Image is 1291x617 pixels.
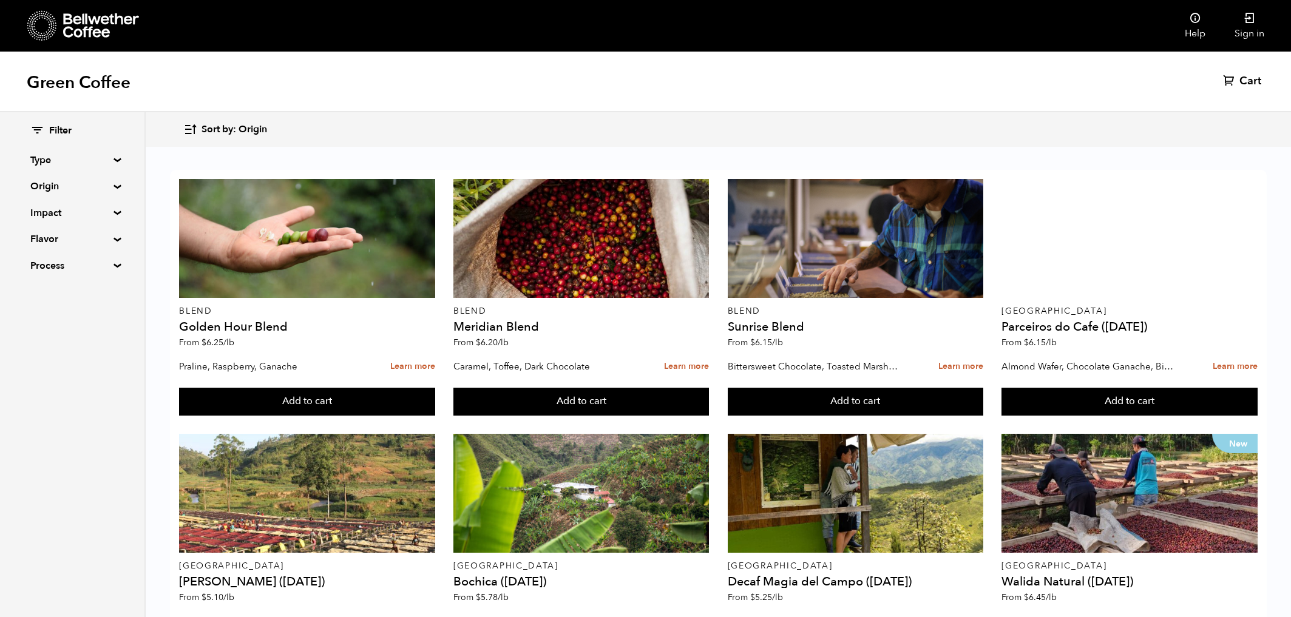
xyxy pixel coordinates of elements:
summary: Flavor [30,232,114,246]
a: Cart [1223,74,1264,89]
p: [GEOGRAPHIC_DATA] [1001,562,1257,570]
bdi: 6.15 [750,337,783,348]
p: Blend [728,307,983,315]
p: New [1212,434,1258,453]
span: /lb [498,337,509,348]
span: $ [202,592,206,603]
span: From [179,337,234,348]
bdi: 6.15 [1024,337,1057,348]
span: $ [1024,337,1029,348]
h4: [PERSON_NAME] ([DATE]) [179,576,435,588]
p: Bittersweet Chocolate, Toasted Marshmallow, Candied Orange, Praline [728,357,901,376]
p: Praline, Raspberry, Ganache [179,357,353,376]
span: From [1001,337,1057,348]
span: Cart [1239,74,1261,89]
span: /lb [223,592,234,603]
p: Blend [453,307,709,315]
span: From [179,592,234,603]
h4: Golden Hour Blend [179,321,435,333]
span: $ [476,337,481,348]
bdi: 6.25 [202,337,234,348]
span: $ [750,592,755,603]
span: From [728,337,783,348]
summary: Type [30,153,114,167]
h4: Meridian Blend [453,321,709,333]
h4: Bochica ([DATE]) [453,576,709,588]
p: [GEOGRAPHIC_DATA] [1001,307,1257,315]
p: Almond Wafer, Chocolate Ganache, Bing Cherry [1001,357,1175,376]
p: [GEOGRAPHIC_DATA] [453,562,709,570]
button: Sort by: Origin [183,115,267,144]
span: From [728,592,783,603]
h4: Walida Natural ([DATE]) [1001,576,1257,588]
span: /lb [498,592,509,603]
a: Learn more [664,354,709,380]
span: $ [750,337,755,348]
span: /lb [1046,337,1057,348]
span: /lb [772,337,783,348]
span: From [453,592,509,603]
p: [GEOGRAPHIC_DATA] [728,562,983,570]
button: Add to cart [728,388,983,416]
h1: Green Coffee [27,72,130,93]
button: Add to cart [453,388,709,416]
a: Learn more [1213,354,1258,380]
p: Blend [179,307,435,315]
span: From [1001,592,1057,603]
span: From [453,337,509,348]
span: Filter [49,124,72,138]
span: /lb [223,337,234,348]
span: /lb [772,592,783,603]
summary: Impact [30,206,114,220]
bdi: 5.78 [476,592,509,603]
bdi: 5.10 [202,592,234,603]
span: $ [202,337,206,348]
bdi: 5.25 [750,592,783,603]
a: New [1001,434,1257,553]
span: $ [476,592,481,603]
bdi: 6.45 [1024,592,1057,603]
button: Add to cart [1001,388,1257,416]
h4: Parceiros do Cafe ([DATE]) [1001,321,1257,333]
p: [GEOGRAPHIC_DATA] [179,562,435,570]
h4: Decaf Magia del Campo ([DATE]) [728,576,983,588]
p: Caramel, Toffee, Dark Chocolate [453,357,627,376]
summary: Origin [30,179,114,194]
span: Sort by: Origin [202,123,267,137]
span: $ [1024,592,1029,603]
span: /lb [1046,592,1057,603]
a: Learn more [938,354,983,380]
bdi: 6.20 [476,337,509,348]
summary: Process [30,258,114,273]
button: Add to cart [179,388,435,416]
h4: Sunrise Blend [728,321,983,333]
a: Learn more [390,354,435,380]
